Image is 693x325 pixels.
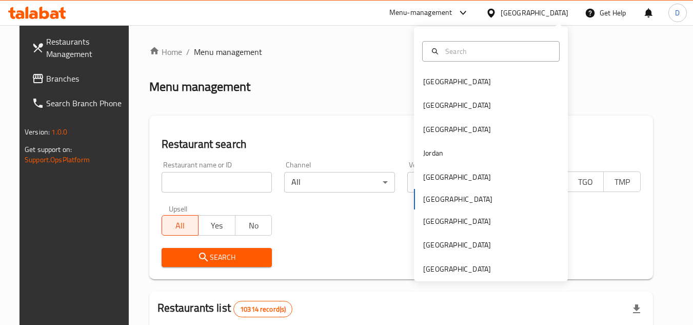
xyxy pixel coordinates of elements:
[675,7,680,18] span: D
[25,125,50,139] span: Version:
[46,97,127,109] span: Search Branch Phone
[149,46,653,58] nav: breadcrumb
[149,79,250,95] h2: Menu management
[284,172,395,193] div: All
[423,100,491,111] div: [GEOGRAPHIC_DATA]
[608,175,637,189] span: TMP
[235,215,272,236] button: No
[198,215,235,236] button: Yes
[186,46,190,58] li: /
[571,175,600,189] span: TGO
[423,76,491,87] div: [GEOGRAPHIC_DATA]
[423,147,443,159] div: Jordan
[423,263,491,275] div: [GEOGRAPHIC_DATA]
[423,239,491,251] div: [GEOGRAPHIC_DATA]
[603,171,641,192] button: TMP
[46,72,127,85] span: Branches
[157,300,293,317] h2: Restaurants list
[51,125,67,139] span: 1.0.0
[162,215,199,236] button: All
[423,124,491,135] div: [GEOGRAPHIC_DATA]
[423,216,491,227] div: [GEOGRAPHIC_DATA]
[423,171,491,183] div: [GEOGRAPHIC_DATA]
[24,91,135,116] a: Search Branch Phone
[624,297,649,321] div: Export file
[389,7,452,19] div: Menu-management
[25,143,72,156] span: Get support on:
[234,304,292,314] span: 10314 record(s)
[149,46,182,58] a: Home
[162,137,641,152] h2: Restaurant search
[166,218,195,233] span: All
[169,205,188,212] label: Upsell
[240,218,268,233] span: No
[194,46,262,58] span: Menu management
[25,153,90,166] a: Support.OpsPlatform
[441,46,553,57] input: Search
[162,248,272,267] button: Search
[501,7,568,18] div: [GEOGRAPHIC_DATA]
[407,172,518,193] div: All
[24,29,135,66] a: Restaurants Management
[233,301,292,317] div: Total records count
[46,35,127,60] span: Restaurants Management
[567,171,604,192] button: TGO
[170,251,264,264] span: Search
[24,66,135,91] a: Branches
[162,172,272,193] input: Search for restaurant name or ID..
[203,218,231,233] span: Yes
